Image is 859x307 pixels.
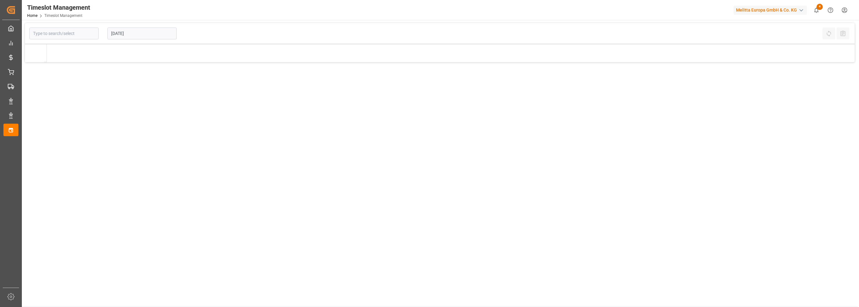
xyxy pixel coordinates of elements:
div: Melitta Europa GmbH & Co. KG [734,6,807,15]
div: Timeslot Management [27,3,90,12]
input: DD-MM-YYYY [107,27,177,39]
a: Home [27,13,37,18]
span: 4 [817,4,823,10]
button: Help Center [823,3,837,17]
button: show 4 new notifications [809,3,823,17]
button: Melitta Europa GmbH & Co. KG [734,4,809,16]
input: Type to search/select [29,27,99,39]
